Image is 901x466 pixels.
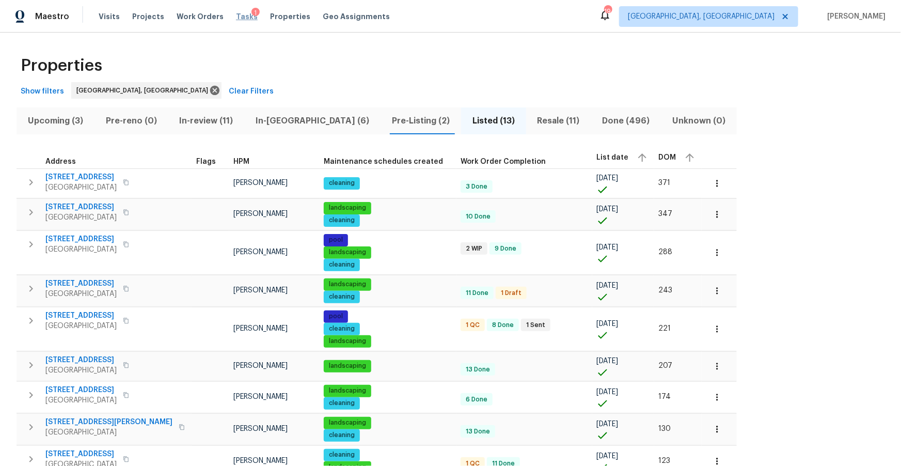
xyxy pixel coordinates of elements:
span: [PERSON_NAME] [233,362,288,369]
span: pool [325,236,347,244]
span: Properties [270,11,310,22]
span: List date [596,154,628,161]
span: [GEOGRAPHIC_DATA], [GEOGRAPHIC_DATA] [76,85,212,96]
span: Visits [99,11,120,22]
div: 1 [251,8,260,18]
span: 1 Draft [497,289,526,298]
span: [PERSON_NAME] [233,425,288,432]
span: 221 [658,325,671,332]
span: cleaning [325,399,359,408]
span: [STREET_ADDRESS] [45,449,117,459]
span: [STREET_ADDRESS] [45,234,117,244]
span: In-[GEOGRAPHIC_DATA] (6) [250,114,374,128]
span: [DATE] [596,320,618,328]
span: Unknown (0) [667,114,731,128]
span: Flags [196,158,216,165]
span: [DATE] [596,175,618,182]
span: 11 Done [462,289,493,298]
span: Maintenance schedules created [324,158,443,165]
span: 9 Done [491,244,520,253]
span: Address [45,158,76,165]
span: [GEOGRAPHIC_DATA] [45,212,117,223]
span: [STREET_ADDRESS][PERSON_NAME] [45,417,172,427]
span: 8 Done [488,321,518,330]
span: landscaping [325,337,370,346]
span: landscaping [325,362,370,370]
span: 3 Done [462,182,492,191]
span: 1 Sent [522,321,549,330]
span: [PERSON_NAME] [233,393,288,400]
span: 243 [658,287,672,294]
span: 130 [658,425,671,432]
span: landscaping [325,386,370,395]
span: [DATE] [596,358,618,365]
span: [DATE] [596,453,618,460]
span: Maestro [35,11,69,22]
span: cleaning [325,451,359,459]
span: 123 [658,457,670,464]
span: Geo Assignments [323,11,390,22]
span: [STREET_ADDRESS] [45,278,117,289]
div: [GEOGRAPHIC_DATA], [GEOGRAPHIC_DATA] [71,82,222,99]
span: [DATE] [596,244,618,251]
span: [PERSON_NAME] [233,325,288,332]
span: Done (496) [597,114,655,128]
span: [PERSON_NAME] [233,287,288,294]
span: [DATE] [596,389,618,396]
span: DOM [658,154,676,161]
span: cleaning [325,216,359,225]
span: [PERSON_NAME] [233,210,288,218]
span: [GEOGRAPHIC_DATA] [45,289,117,299]
span: [GEOGRAPHIC_DATA] [45,244,117,255]
span: [STREET_ADDRESS] [45,310,117,321]
span: cleaning [325,260,359,269]
span: In-review (11) [175,114,239,128]
span: Pre-Listing (2) [387,114,455,128]
span: cleaning [325,292,359,301]
span: Tasks [236,13,258,20]
span: Projects [132,11,164,22]
span: 174 [658,393,671,400]
span: [PERSON_NAME] [233,457,288,464]
span: HPM [233,158,249,165]
span: [DATE] [596,206,618,213]
span: cleaning [325,431,359,440]
span: [DATE] [596,421,618,428]
span: Clear Filters [229,85,274,98]
span: 207 [658,362,672,369]
span: [GEOGRAPHIC_DATA] [45,427,172,438]
span: 6 Done [462,395,492,404]
span: 13 Done [462,427,494,436]
span: [PERSON_NAME] [233,179,288,187]
span: [DATE] [596,282,618,289]
span: Work Order Completion [461,158,546,165]
button: Clear Filters [225,82,278,101]
span: cleaning [325,324,359,333]
span: [GEOGRAPHIC_DATA] [45,365,117,376]
span: Pre-reno (0) [101,114,162,128]
span: 371 [658,179,670,187]
span: landscaping [325,280,370,289]
span: 288 [658,248,672,256]
span: 347 [658,210,672,218]
span: pool [325,312,347,321]
span: Show filters [21,85,64,98]
span: [STREET_ADDRESS] [45,355,117,365]
span: [GEOGRAPHIC_DATA] [45,182,117,193]
span: landscaping [325,204,370,212]
span: 1 QC [462,321,484,330]
span: [STREET_ADDRESS] [45,172,117,182]
span: [PERSON_NAME] [823,11,886,22]
div: 19 [604,6,611,17]
span: 10 Done [462,212,495,221]
span: Upcoming (3) [23,114,88,128]
span: 13 Done [462,365,494,374]
span: [STREET_ADDRESS] [45,202,117,212]
span: landscaping [325,418,370,427]
span: [GEOGRAPHIC_DATA] [45,321,117,331]
span: landscaping [325,248,370,257]
span: 2 WIP [462,244,486,253]
span: [PERSON_NAME] [233,248,288,256]
span: [STREET_ADDRESS] [45,385,117,395]
span: Resale (11) [532,114,585,128]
